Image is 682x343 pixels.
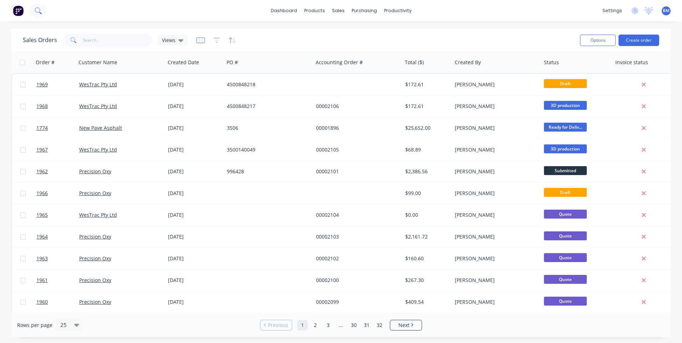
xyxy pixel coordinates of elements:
span: Rows per page [17,322,52,329]
span: Quote [544,253,587,262]
div: 00002099 [316,298,395,306]
a: 1961 [36,270,79,291]
div: [PERSON_NAME] [455,277,534,284]
a: 1965 [36,204,79,226]
div: [PERSON_NAME] [455,103,534,110]
span: Submitted [544,166,587,175]
a: 1969 [36,74,79,95]
a: dashboard [267,5,301,16]
a: Precision Oxy [79,298,111,305]
span: Quote [544,275,587,284]
div: productivity [381,5,415,16]
span: 1967 [36,146,48,153]
div: [DATE] [168,190,221,197]
a: WesTrac Pty Ltd [79,103,117,109]
div: 00002102 [316,255,395,262]
div: [DATE] [168,81,221,88]
a: 1966 [36,183,79,204]
span: Quote [544,297,587,306]
span: 1962 [36,168,48,175]
input: Search... [83,33,152,47]
div: $172.61 [405,81,447,88]
div: [DATE] [168,233,221,240]
span: 1968 [36,103,48,110]
div: 4500848218 [227,81,306,88]
div: 996428 [227,168,306,175]
a: Precision Oxy [79,277,111,283]
span: 1960 [36,298,48,306]
span: Quote [544,210,587,219]
ul: Pagination [257,320,425,331]
a: 1963 [36,248,79,269]
div: Created Date [168,59,199,66]
span: Next [398,322,409,329]
div: purchasing [348,5,381,16]
div: 00001896 [316,124,395,132]
div: 00002106 [316,103,395,110]
a: 1774 [36,117,79,139]
span: 1965 [36,211,48,219]
div: $409.54 [405,298,447,306]
a: 1967 [36,139,79,160]
span: 1961 [36,277,48,284]
div: [DATE] [168,277,221,284]
a: Precision Oxy [79,255,111,262]
span: 1774 [36,124,48,132]
span: 1966 [36,190,48,197]
span: Quote [544,231,587,240]
span: Views [162,36,175,44]
span: BM [663,7,670,14]
div: Created By [455,59,481,66]
div: Status [544,59,559,66]
a: Page 1 is your current page [297,320,308,331]
span: 3D production [544,101,587,110]
div: 00002101 [316,168,395,175]
div: [PERSON_NAME] [455,255,534,262]
div: Invoice status [615,59,648,66]
a: 1960 [36,291,79,313]
div: 00002103 [316,233,395,240]
a: Precision Oxy [79,190,111,196]
div: PO # [227,59,238,66]
span: Ready for Deliv... [544,123,587,132]
a: 1964 [36,226,79,247]
div: 00002105 [316,146,395,153]
div: Accounting Order # [316,59,363,66]
a: Next page [390,322,422,329]
div: $2,161.72 [405,233,447,240]
div: [PERSON_NAME] [455,233,534,240]
button: Create order [619,35,659,46]
div: [PERSON_NAME] [455,298,534,306]
span: Draft [544,79,587,88]
a: Precision Oxy [79,233,111,240]
a: WesTrac Pty Ltd [79,146,117,153]
div: 00002100 [316,277,395,284]
img: Factory [13,5,24,16]
a: Precision Oxy [79,168,111,175]
div: sales [329,5,348,16]
div: $99.00 [405,190,447,197]
div: [PERSON_NAME] [455,168,534,175]
div: Order # [36,59,55,66]
div: Customer Name [78,59,117,66]
div: $0.00 [405,211,447,219]
div: settings [599,5,626,16]
div: products [301,5,329,16]
a: Page 31 [361,320,372,331]
a: Previous page [260,322,292,329]
a: WesTrac Pty Ltd [79,81,117,88]
div: Total ($) [405,59,424,66]
div: $68.89 [405,146,447,153]
a: Page 2 [310,320,321,331]
div: $25,652.00 [405,124,447,132]
div: [DATE] [168,255,221,262]
span: Draft [544,188,587,197]
div: [PERSON_NAME] [455,146,534,153]
div: [DATE] [168,168,221,175]
div: $2,386.56 [405,168,447,175]
div: [PERSON_NAME] [455,81,534,88]
span: 1964 [36,233,48,240]
div: [DATE] [168,298,221,306]
div: 4500848217 [227,103,306,110]
button: Options [580,35,616,46]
